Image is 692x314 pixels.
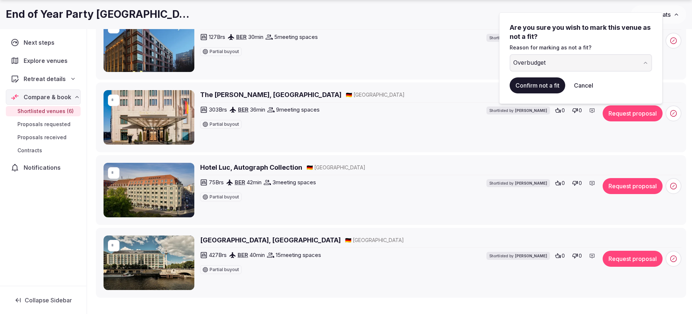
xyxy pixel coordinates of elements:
a: Proposals requested [6,119,81,129]
span: Shortlisted venues (6) [17,108,74,115]
span: 75 Brs [209,178,224,186]
span: 0 [579,180,582,187]
span: 30 min [248,33,263,41]
span: 40 min [250,251,265,259]
span: Partial buyout [210,122,239,126]
span: 0 [579,107,582,114]
span: 427 Brs [209,251,227,259]
span: 303 Brs [209,106,227,113]
img: Adina Apt Hotel Berlin Checkpoint Charlie [104,17,194,72]
span: Proposals requested [17,121,70,128]
button: Confirm not a fit [510,77,565,93]
span: Contracts [17,147,42,154]
button: 0 [553,105,567,116]
a: Hotel Luc, Autograph Collection [200,163,302,172]
div: Shortlisted by [486,106,550,114]
span: Partial buyout [210,267,239,272]
button: 0 [570,105,584,116]
span: 🇩🇪 [345,237,351,243]
div: Shortlisted by [486,34,550,42]
span: My Retreats [638,11,671,18]
a: Explore venues [6,53,81,68]
button: Collapse Sidebar [6,292,81,308]
div: Shortlisted by [486,179,550,187]
span: 0 [562,180,565,187]
span: Proposals received [17,134,66,141]
button: Request proposal [603,105,663,121]
span: Explore venues [24,56,70,65]
button: 🇩🇪 [307,164,313,171]
h3: Are you sure you wish to mark this venue as not a fit? [510,23,652,41]
a: BER [238,251,248,258]
a: Shortlisted venues (6) [6,106,81,116]
span: Partial buyout [210,195,239,199]
a: [GEOGRAPHIC_DATA], [GEOGRAPHIC_DATA] [200,235,341,245]
span: [GEOGRAPHIC_DATA] [314,164,365,171]
button: Request proposal [603,251,663,267]
span: Partial buyout [210,49,239,54]
img: Hotel Luc, Autograph Collection [104,163,194,217]
span: [PERSON_NAME] [515,108,547,113]
span: [GEOGRAPHIC_DATA] [353,237,404,244]
div: Overbudget [513,59,546,67]
button: 0 [570,178,584,188]
a: BER [236,33,247,40]
span: Next steps [24,38,57,47]
a: BER [238,106,248,113]
a: BER [235,179,245,186]
button: 0 [553,251,567,261]
button: Request proposal [603,178,663,194]
button: 0 [553,178,567,188]
button: 🇩🇪 [345,237,351,244]
span: 0 [579,252,582,259]
span: 9 meeting spaces [276,106,320,113]
span: 5 meeting spaces [274,33,318,41]
a: Notifications [6,160,81,175]
button: 🇩🇪 [346,91,352,98]
span: 🇩🇪 [307,164,313,170]
span: 42 min [247,178,262,186]
h1: End of Year Party [GEOGRAPHIC_DATA] [6,7,192,21]
button: Cancel [568,77,599,93]
a: Next steps [6,35,81,50]
span: [PERSON_NAME] [515,253,547,258]
p: Reason for marking as not a fit? [510,44,652,51]
span: 127 Brs [209,33,225,41]
span: Notifications [24,163,64,172]
a: The [PERSON_NAME], [GEOGRAPHIC_DATA] [200,90,341,99]
img: The Ritz-Carlton, Berlin [104,90,194,145]
span: 0 [562,252,565,259]
img: Radisson Collection Hotel, Berlin [104,235,194,290]
span: [GEOGRAPHIC_DATA] [353,91,405,98]
a: Proposals received [6,132,81,142]
span: Compare & book [24,93,71,101]
span: 36 min [250,106,265,113]
span: Retreat details [24,75,66,83]
a: Contracts [6,145,81,156]
span: Collapse Sidebar [25,297,72,304]
button: 0 [570,251,584,261]
span: 15 meeting spaces [276,251,321,259]
span: 0 [562,107,565,114]
div: Shortlisted by [486,252,550,260]
span: 🇩🇪 [346,92,352,98]
span: [PERSON_NAME] [515,181,547,186]
span: 3 meeting spaces [272,178,316,186]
